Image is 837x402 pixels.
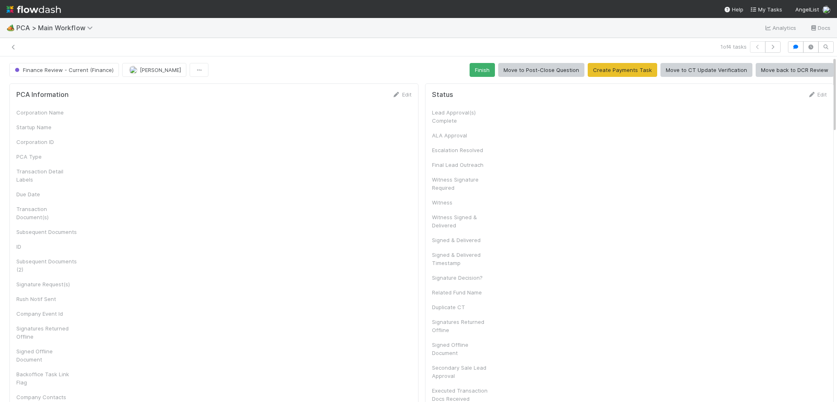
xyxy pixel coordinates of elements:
div: Signature Request(s) [16,280,78,288]
div: Transaction Detail Labels [16,167,78,184]
div: Company Contacts [16,393,78,401]
a: My Tasks [750,5,782,13]
span: PCA > Main Workflow [16,24,97,32]
button: Move to CT Update Verification [660,63,752,77]
div: Signed & Delivered Timestamp [432,251,493,267]
div: Witness [432,198,493,207]
div: Startup Name [16,123,78,131]
button: [PERSON_NAME] [122,63,186,77]
div: Rush Notif Sent [16,295,78,303]
a: Edit [808,91,827,98]
div: Witness Signed & Delivered [432,213,493,229]
div: Duplicate CT [432,303,493,311]
span: AngelList [795,6,819,13]
span: [PERSON_NAME] [140,67,181,73]
button: Move back to DCR Review [756,63,834,77]
button: Finish [470,63,495,77]
button: Finance Review - Current (Finance) [9,63,119,77]
div: Witness Signature Required [432,175,493,192]
div: Help [724,5,743,13]
div: PCA Type [16,153,78,161]
div: Signed & Delivered [432,236,493,244]
div: Signatures Returned Offline [432,318,493,334]
div: Lead Approval(s) Complete [432,108,493,125]
span: My Tasks [750,6,782,13]
div: Transaction Document(s) [16,205,78,221]
div: Escalation Resolved [432,146,493,154]
div: Secondary Sale Lead Approval [432,364,493,380]
h5: Status [432,91,453,99]
div: ID [16,243,78,251]
button: Create Payments Task [588,63,657,77]
div: Related Fund Name [432,288,493,296]
div: Company Event Id [16,310,78,318]
span: 1 of 4 tasks [721,43,747,51]
div: Signed Offline Document [16,347,78,364]
img: avatar_e5ec2f5b-afc7-4357-8cf1-2139873d70b1.png [822,6,830,14]
a: Edit [392,91,412,98]
button: Move to Post-Close Question [498,63,584,77]
div: Subsequent Documents (2) [16,257,78,274]
div: Subsequent Documents [16,228,78,236]
a: Analytics [764,23,797,33]
div: Backoffice Task Link Flag [16,370,78,386]
span: 🏕️ [7,24,15,31]
div: Signature Decision? [432,274,493,282]
div: Corporation Name [16,108,78,117]
div: Due Date [16,190,78,198]
span: Finance Review - Current (Finance) [13,67,114,73]
div: Signed Offline Document [432,341,493,357]
div: Corporation ID [16,138,78,146]
div: ALA Approval [432,131,493,139]
div: Signatures Returned Offline [16,324,78,341]
div: Final Lead Outreach [432,161,493,169]
a: Docs [810,23,830,33]
img: logo-inverted-e16ddd16eac7371096b0.svg [7,2,61,16]
h5: PCA Information [16,91,69,99]
img: avatar_e5ec2f5b-afc7-4357-8cf1-2139873d70b1.png [129,66,137,74]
